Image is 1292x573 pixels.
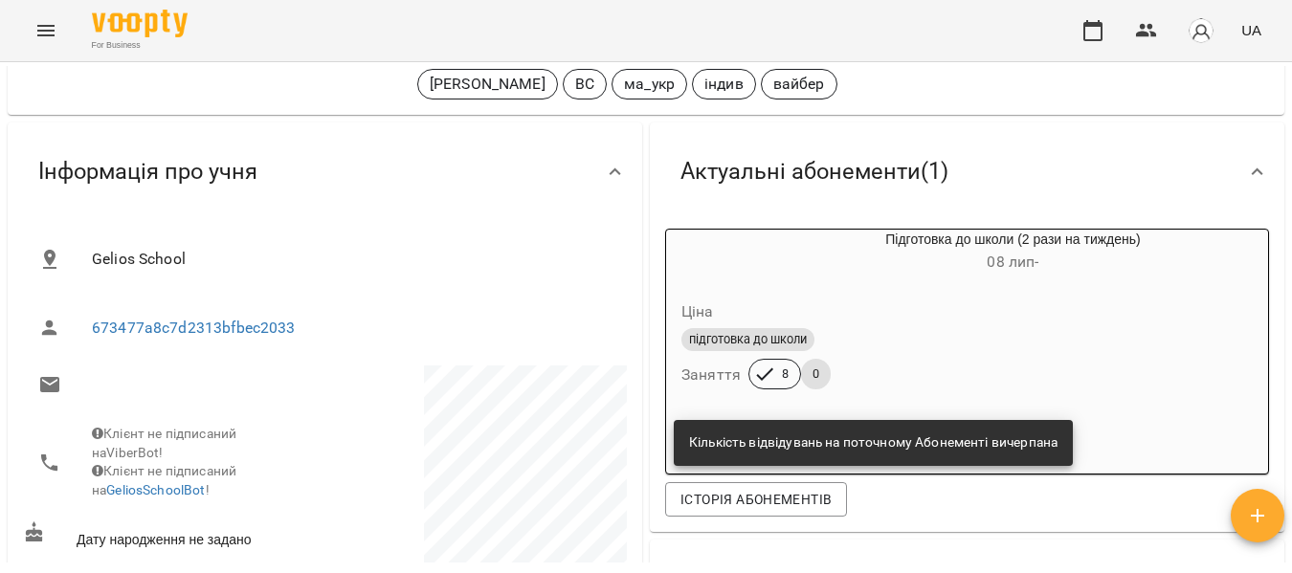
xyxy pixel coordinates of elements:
div: Підготовка до школи (2 рази на тиждень) [666,230,758,275]
span: For Business [92,39,188,52]
div: [PERSON_NAME] [417,69,558,99]
span: Інформація про учня [38,157,257,187]
span: підготовка до школи [681,331,814,348]
p: індив [704,73,744,96]
button: Історія абонементів [665,482,847,517]
div: ма_укр [612,69,687,99]
h6: Заняття [681,362,741,388]
span: 08 лип - [987,253,1038,271]
h6: Ціна [681,298,714,325]
p: ма_укр [624,73,675,96]
span: UA [1241,20,1261,40]
span: Актуальні абонементи ( 1 ) [680,157,948,187]
span: Історія абонементів [680,488,832,511]
button: UA [1234,12,1269,48]
span: 8 [770,365,800,383]
a: 673477a8c7d2313bfbec2033 [92,319,296,337]
button: Menu [23,8,69,54]
div: Інформація про учня [8,122,642,221]
div: Дату народження не задано [19,518,325,553]
div: Підготовка до школи (2 рази на тиждень) [758,230,1268,275]
p: вайбер [773,73,825,96]
p: ВС [575,73,594,96]
div: ВС [563,69,607,99]
button: Підготовка до школи (2 рази на тиждень)08 лип- Цінапідготовка до школиЗаняття80 [666,230,1268,412]
div: вайбер [761,69,837,99]
span: Gelios School [92,248,612,271]
span: 0 [801,365,831,383]
div: індив [692,69,756,99]
div: Актуальні абонементи(1) [650,122,1284,221]
img: avatar_s.png [1188,17,1214,44]
span: Клієнт не підписаний на ! [92,463,236,497]
span: Клієнт не підписаний на ViberBot! [92,426,236,460]
p: [PERSON_NAME] [430,73,546,96]
div: Кількість відвідувань на поточному Абонементі вичерпана [689,426,1058,460]
img: Voopty Logo [92,10,188,37]
a: GeliosSchoolBot [106,482,205,497]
